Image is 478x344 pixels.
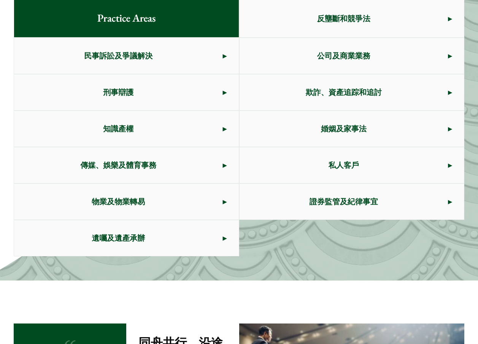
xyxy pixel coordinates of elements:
a: 私人客戶 [240,147,464,183]
a: 物業及物業轉易 [14,184,239,219]
span: 婚姻及家事法 [240,111,448,147]
span: 欺詐、資產追踪和追討 [240,74,448,110]
span: 證券監管及紀律事宜 [240,184,448,219]
span: 刑事辯護 [14,74,222,110]
a: 公司及商業業務 [240,38,464,74]
a: 傳媒、娛樂及體育事務 [14,147,239,183]
span: 民事訴訟及爭議解決 [14,38,222,74]
a: 民事訴訟及爭議解決 [14,38,239,74]
a: 知識產權 [14,111,239,147]
span: 反壟斷和競爭法 [240,1,448,36]
a: 遺囑及遺產承辦 [14,220,239,256]
a: 刑事辯護 [14,74,239,110]
a: 欺詐、資產追踪和追討 [240,74,464,110]
span: 傳媒、娛樂及體育事務 [14,147,222,183]
span: 遺囑及遺產承辦 [14,220,222,256]
span: 私人客戶 [240,147,448,183]
a: 證券監管及紀律事宜 [240,184,464,219]
a: 婚姻及家事法 [240,111,464,147]
span: 公司及商業業務 [240,38,448,74]
span: 知識產權 [14,111,222,147]
span: 物業及物業轉易 [14,184,222,219]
